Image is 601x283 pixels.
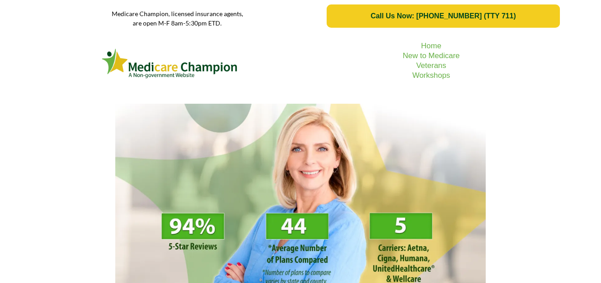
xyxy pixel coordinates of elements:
span: Call Us Now: [PHONE_NUMBER] (TTY 711) [370,12,516,20]
a: Veterans [416,61,446,70]
a: Call Us Now: 1-833-823-1990 (TTY 711) [327,4,559,28]
a: Home [421,42,441,50]
p: are open M-F 8am-5:30pm ETD. [42,18,314,28]
a: Workshops [412,71,450,80]
a: New to Medicare [403,51,460,60]
p: Medicare Champion, licensed insurance agents, [42,9,314,18]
